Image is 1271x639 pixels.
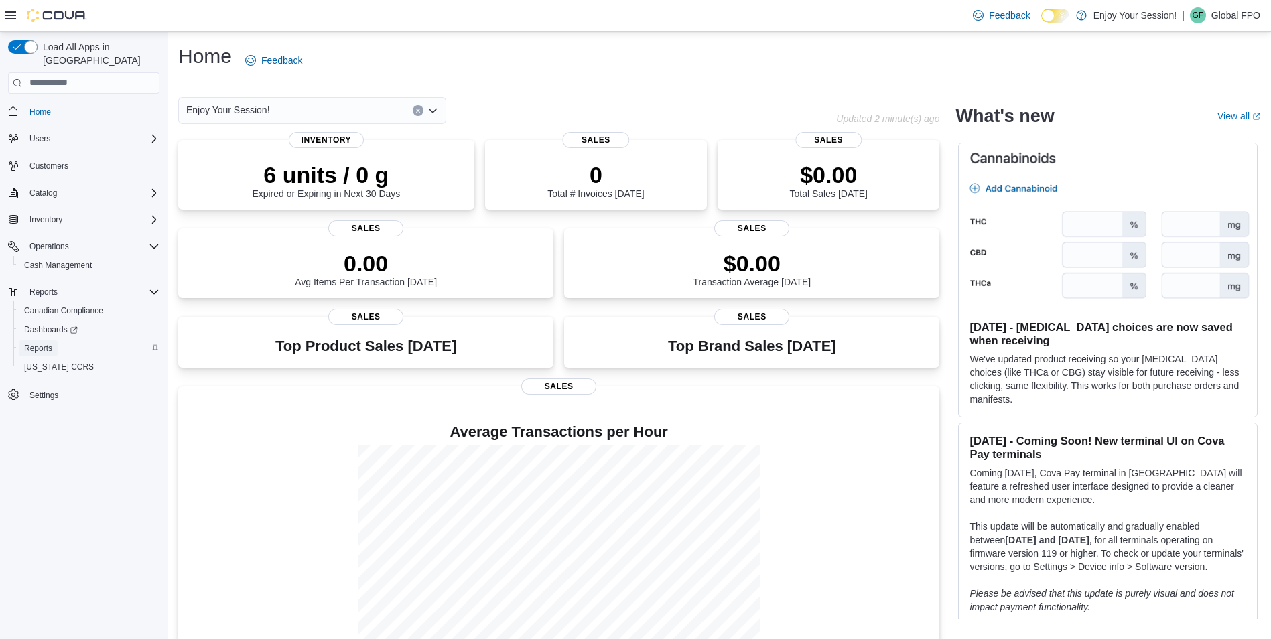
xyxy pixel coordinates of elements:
[328,309,403,325] span: Sales
[836,113,939,124] p: Updated 2 minute(s) ago
[24,212,68,228] button: Inventory
[13,301,165,320] button: Canadian Compliance
[29,390,58,401] span: Settings
[252,161,400,188] p: 6 units / 0 g
[413,105,423,116] button: Clear input
[295,250,437,277] p: 0.00
[547,161,644,199] div: Total # Invoices [DATE]
[29,214,62,225] span: Inventory
[24,185,159,201] span: Catalog
[24,305,103,316] span: Canadian Compliance
[24,238,159,255] span: Operations
[693,250,811,277] p: $0.00
[38,40,159,67] span: Load All Apps in [GEOGRAPHIC_DATA]
[24,212,159,228] span: Inventory
[24,104,56,120] a: Home
[8,96,159,439] nav: Complex example
[693,250,811,287] div: Transaction Average [DATE]
[24,362,94,372] span: [US_STATE] CCRS
[3,184,165,202] button: Catalog
[3,156,165,175] button: Customers
[13,339,165,358] button: Reports
[3,102,165,121] button: Home
[714,309,789,325] span: Sales
[790,161,868,188] p: $0.00
[24,185,62,201] button: Catalog
[19,257,159,273] span: Cash Management
[1093,7,1177,23] p: Enjoy Your Session!
[24,386,159,403] span: Settings
[969,320,1246,347] h3: [DATE] - [MEDICAL_DATA] choices are now saved when receiving
[13,358,165,376] button: [US_STATE] CCRS
[969,352,1246,406] p: We've updated product receiving so your [MEDICAL_DATA] choices (like THCa or CBG) stay visible fo...
[29,106,51,117] span: Home
[19,303,109,319] a: Canadian Compliance
[19,340,159,356] span: Reports
[19,257,97,273] a: Cash Management
[547,161,644,188] p: 0
[24,260,92,271] span: Cash Management
[19,303,159,319] span: Canadian Compliance
[1005,535,1089,545] strong: [DATE] and [DATE]
[3,283,165,301] button: Reports
[24,238,74,255] button: Operations
[13,256,165,275] button: Cash Management
[19,340,58,356] a: Reports
[969,466,1246,506] p: Coming [DATE], Cova Pay terminal in [GEOGRAPHIC_DATA] will feature a refreshed user interface des...
[989,9,1030,22] span: Feedback
[427,105,438,116] button: Open list of options
[19,322,159,338] span: Dashboards
[19,322,83,338] a: Dashboards
[24,284,63,300] button: Reports
[289,132,364,148] span: Inventory
[261,54,302,67] span: Feedback
[252,161,400,199] div: Expired or Expiring in Next 30 Days
[29,287,58,297] span: Reports
[1193,7,1204,23] span: GF
[1211,7,1260,23] p: Global FPO
[24,131,159,147] span: Users
[24,387,64,403] a: Settings
[3,210,165,229] button: Inventory
[24,103,159,120] span: Home
[29,241,69,252] span: Operations
[24,157,159,174] span: Customers
[19,359,159,375] span: Washington CCRS
[3,129,165,148] button: Users
[1190,7,1206,23] div: Global FPO
[13,320,165,339] a: Dashboards
[24,284,159,300] span: Reports
[668,338,836,354] h3: Top Brand Sales [DATE]
[19,359,99,375] a: [US_STATE] CCRS
[24,158,74,174] a: Customers
[969,434,1246,461] h3: [DATE] - Coming Soon! New terminal UI on Cova Pay terminals
[969,520,1246,573] p: This update will be automatically and gradually enabled between , for all terminals operating on ...
[3,237,165,256] button: Operations
[29,188,57,198] span: Catalog
[24,324,78,335] span: Dashboards
[24,131,56,147] button: Users
[955,105,1054,127] h2: What's new
[3,384,165,404] button: Settings
[521,378,596,395] span: Sales
[189,424,929,440] h4: Average Transactions per Hour
[240,47,308,74] a: Feedback
[790,161,868,199] div: Total Sales [DATE]
[27,9,87,22] img: Cova
[1182,7,1185,23] p: |
[563,132,629,148] span: Sales
[1041,9,1069,23] input: Dark Mode
[795,132,862,148] span: Sales
[328,220,403,236] span: Sales
[295,250,437,287] div: Avg Items Per Transaction [DATE]
[178,43,232,70] h1: Home
[275,338,456,354] h3: Top Product Sales [DATE]
[714,220,789,236] span: Sales
[186,102,270,118] span: Enjoy Your Session!
[969,588,1234,612] em: Please be advised that this update is purely visual and does not impact payment functionality.
[1217,111,1260,121] a: View allExternal link
[29,161,68,171] span: Customers
[967,2,1035,29] a: Feedback
[29,133,50,144] span: Users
